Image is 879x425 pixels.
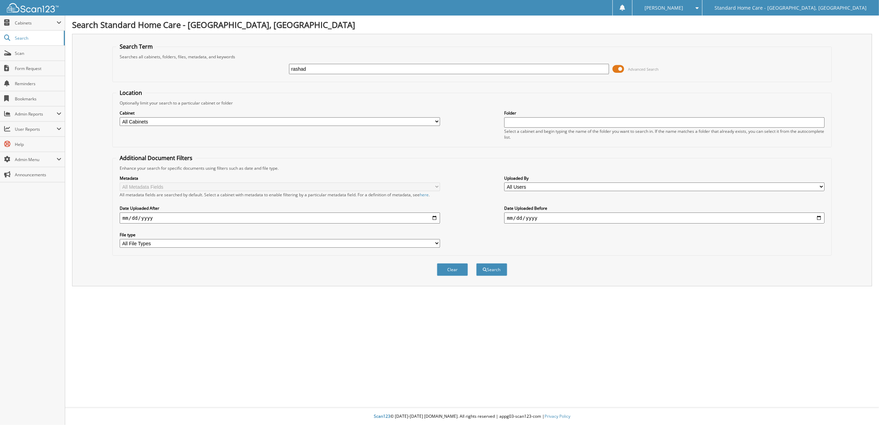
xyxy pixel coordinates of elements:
iframe: Chat Widget [845,392,879,425]
span: Bookmarks [15,96,61,102]
button: Search [476,263,507,276]
div: Select a cabinet and begin typing the name of the folder you want to search in. If the name match... [504,128,825,140]
legend: Location [116,89,146,97]
span: Form Request [15,66,61,71]
a: here [420,192,429,198]
div: © [DATE]-[DATE] [DOMAIN_NAME]. All rights reserved | appg03-scan123-com | [65,408,879,425]
span: Standard Home Care - [GEOGRAPHIC_DATA], [GEOGRAPHIC_DATA] [715,6,867,10]
div: All metadata fields are searched by default. Select a cabinet with metadata to enable filtering b... [120,192,440,198]
h1: Search Standard Home Care - [GEOGRAPHIC_DATA], [GEOGRAPHIC_DATA] [72,19,872,30]
label: Uploaded By [504,175,825,181]
label: Date Uploaded Before [504,205,825,211]
label: Folder [504,110,825,116]
span: Admin Reports [15,111,57,117]
div: Searches all cabinets, folders, files, metadata, and keywords [116,54,828,60]
span: Announcements [15,172,61,178]
button: Clear [437,263,468,276]
label: Metadata [120,175,440,181]
label: Date Uploaded After [120,205,440,211]
a: Privacy Policy [545,413,570,419]
legend: Additional Document Filters [116,154,196,162]
span: User Reports [15,126,57,132]
span: Scan123 [374,413,390,419]
label: Cabinet [120,110,440,116]
span: Help [15,141,61,147]
span: Admin Menu [15,157,57,162]
span: Scan [15,50,61,56]
div: Optionally limit your search to a particular cabinet or folder [116,100,828,106]
span: Cabinets [15,20,57,26]
img: scan123-logo-white.svg [7,3,59,12]
span: Reminders [15,81,61,87]
span: Advanced Search [628,67,659,72]
label: File type [120,232,440,238]
legend: Search Term [116,43,156,50]
div: Enhance your search for specific documents using filters such as date and file type. [116,165,828,171]
span: Search [15,35,60,41]
input: end [504,212,825,224]
span: [PERSON_NAME] [645,6,683,10]
input: start [120,212,440,224]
